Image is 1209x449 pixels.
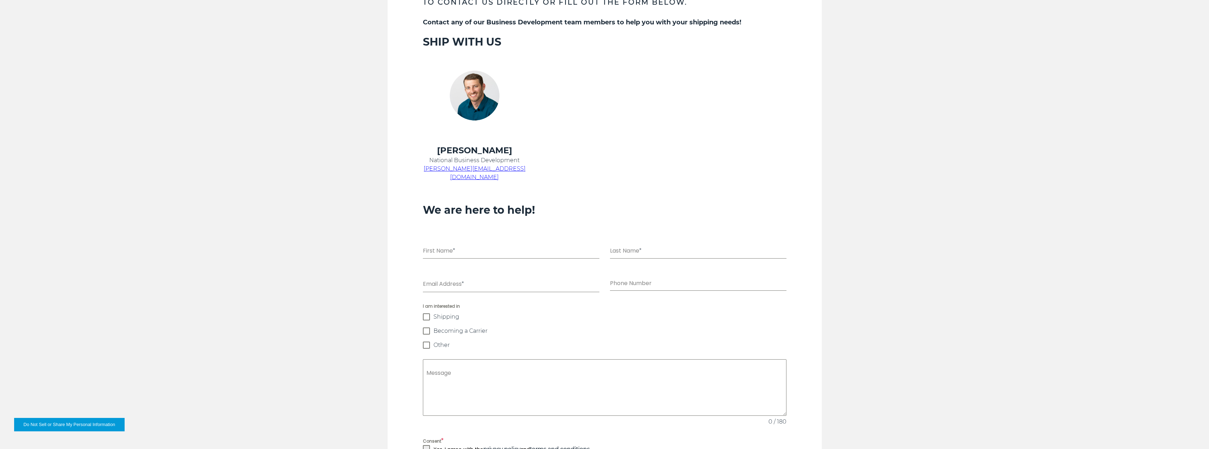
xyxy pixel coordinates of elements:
[423,303,786,310] span: I am interested in
[433,342,450,349] span: Other
[423,313,786,320] label: Shipping
[433,327,487,335] span: Becoming a Carrier
[423,18,786,27] h5: Contact any of our Business Development team members to help you with your shipping needs!
[423,327,786,335] label: Becoming a Carrier
[423,203,786,217] h3: We are here to help!
[433,313,459,320] span: Shipping
[423,145,526,156] h4: [PERSON_NAME]
[14,418,125,431] button: Do Not Sell or Share My Personal Information
[768,418,786,426] span: 0 / 180
[423,35,786,49] h3: SHIP WITH US
[424,165,526,181] a: [PERSON_NAME][EMAIL_ADDRESS][DOMAIN_NAME]
[423,437,786,445] label: Consent
[423,156,526,165] p: National Business Development
[423,342,786,349] label: Other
